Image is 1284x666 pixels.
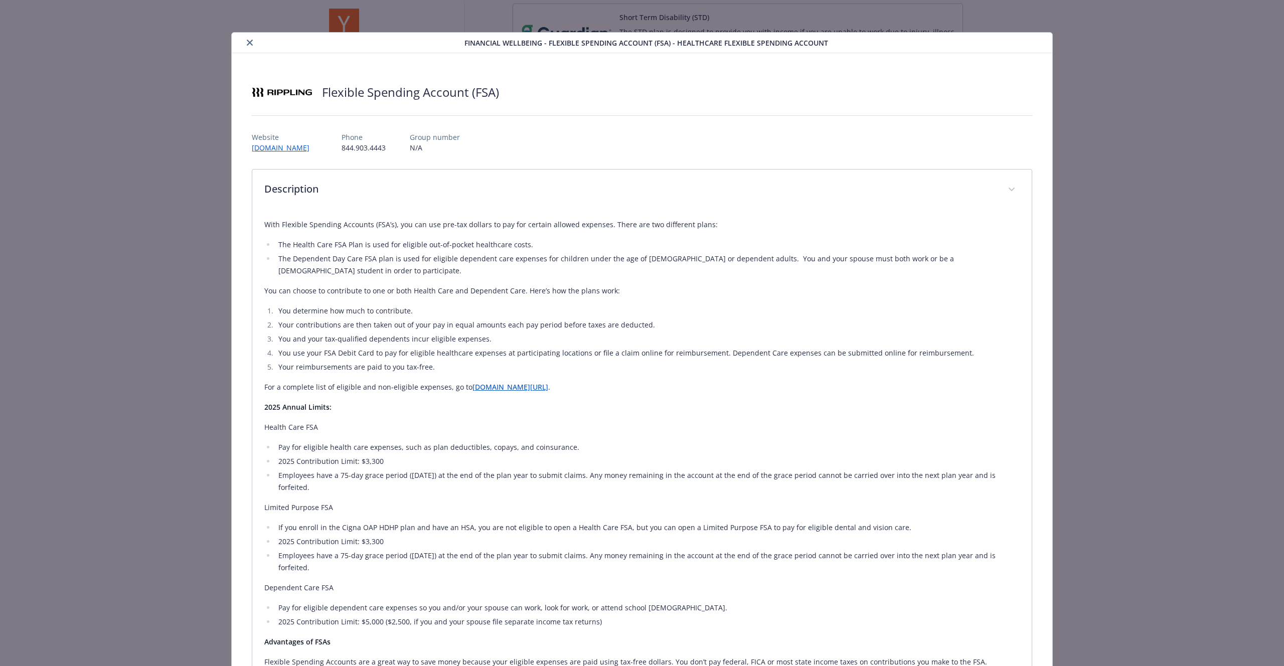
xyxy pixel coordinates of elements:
[264,285,1020,297] p: You can choose to contribute to one or both Health Care and Dependent Care. Here’s how the plans ...
[322,84,499,101] h2: Flexible Spending Account (FSA)
[264,182,996,197] p: Description
[264,637,331,646] strong: Advantages of FSAs
[275,305,1020,317] li: You determine how much to contribute.
[275,522,1020,534] li: If you enroll in the Cigna OAP HDHP plan and have an HSA, you are not eligible to open a Health C...
[275,347,1020,359] li: You use your FSA Debit Card to pay for eligible healthcare expenses at participating locations or...
[410,132,460,142] p: Group number
[275,253,1020,277] li: The Dependent Day Care FSA plan is used for eligible dependent care expenses for children under t...
[264,582,1020,594] p: Dependent Care FSA ​
[252,170,1032,211] div: Description
[342,132,386,142] p: Phone
[342,142,386,153] p: 844.903.4443
[275,550,1020,574] li: Employees have a 75-day grace period ([DATE]) at the end of the plan year to submit claims. Any m...
[264,381,1020,393] p: For a complete list of eligible and non-eligible expenses, go to .
[264,402,332,412] strong: 2025 Annual Limits:
[464,38,828,48] span: Financial Wellbeing - Flexible Spending Account (FSA) - Healthcare Flexible Spending Account
[275,602,1020,614] li: Pay for eligible dependent care expenses so you and/or your spouse can work, look for work, or at...
[264,421,1020,433] p: Health Care FSA​
[275,239,1020,251] li: The Health Care FSA Plan is used for eligible out-of-pocket healthcare costs.
[472,382,548,392] a: [DOMAIN_NAME][URL]
[264,219,1020,231] p: With Flexible Spending Accounts (FSA’s), you can use pre-tax dollars to pay for certain allowed e...
[252,143,317,152] a: [DOMAIN_NAME]
[275,616,1020,628] li: 2025 Contribution Limit: $5,000 ($2,500, if you and your spouse file separate income tax returns)​
[275,469,1020,493] li: Employees have a 75-day grace period ([DATE]) at the end of the plan year to submit claims. Any m...
[275,361,1020,373] li: Your reimbursements are paid to you tax-free.
[264,502,1020,514] p: Limited Purpose FSA​
[252,132,317,142] p: Website
[275,441,1020,453] li: Pay for eligible health care expenses, such as plan deductibles, copays, and coinsurance.​
[275,333,1020,345] li: You and your tax-qualified dependents incur eligible expenses.
[252,77,312,107] img: Rippling
[410,142,460,153] p: N/A
[275,319,1020,331] li: Your contributions are then taken out of your pay in equal amounts each pay period before taxes a...
[275,455,1020,467] li: 2025 Contribution Limit: $3,300​​
[275,536,1020,548] li: 2025 Contribution Limit: $3,300​​
[244,37,256,49] button: close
